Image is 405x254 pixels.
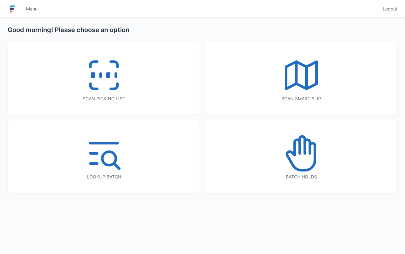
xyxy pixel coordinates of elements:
[26,6,38,12] span: Menu
[21,96,187,102] div: Scan picking list
[218,174,384,180] div: Batch holds
[218,96,384,102] div: Scan smart slip
[205,120,397,193] a: Batch holds
[205,42,397,115] a: Scan smart slip
[383,6,397,12] span: Logout
[379,3,397,15] a: Logout
[22,3,41,15] a: Menu
[21,174,187,180] div: Lookup batch
[8,4,17,14] img: logo-small.jpg
[8,120,200,193] a: Lookup batch
[8,25,397,34] h2: Good morning! Please choose an option
[8,42,200,115] a: Scan picking list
